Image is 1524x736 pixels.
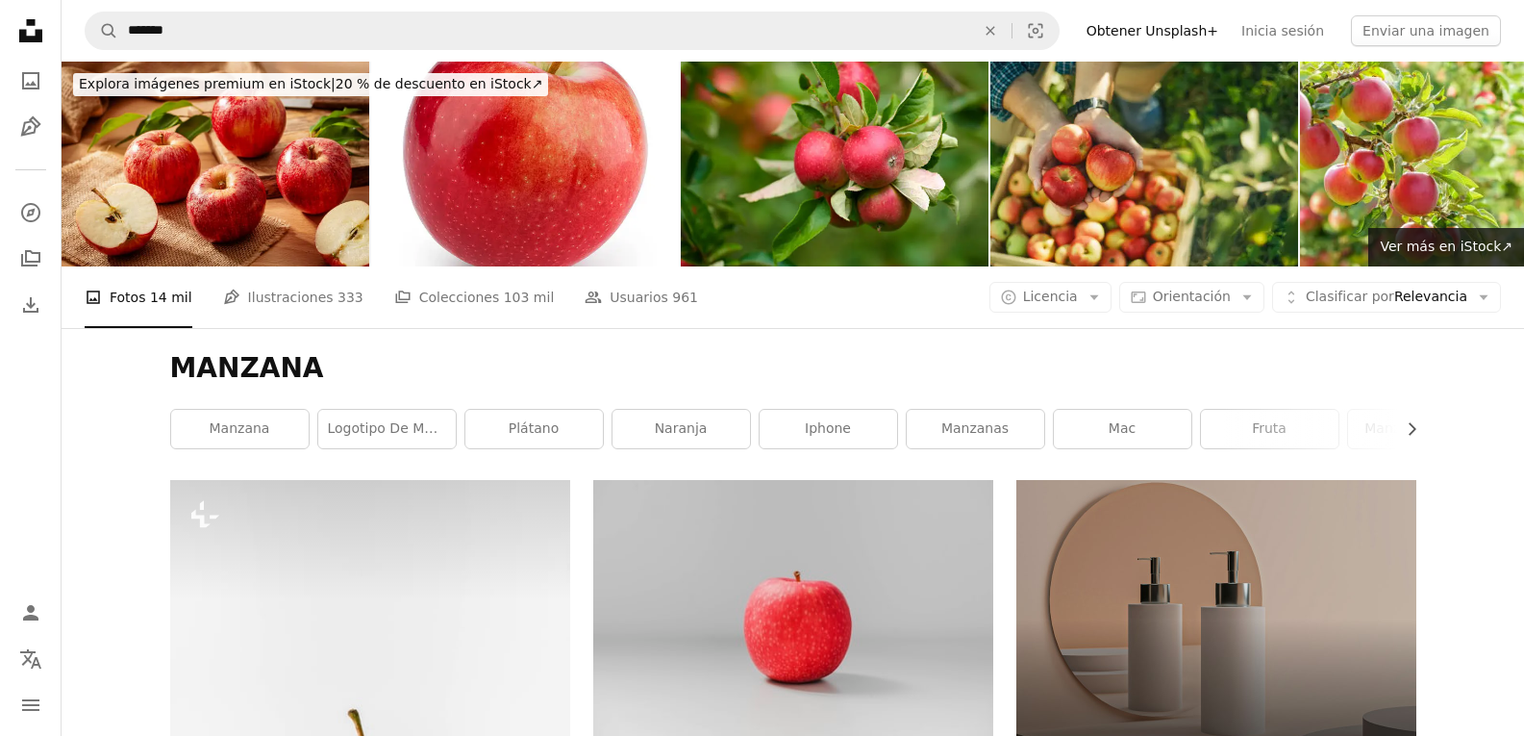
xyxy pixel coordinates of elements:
button: Buscar en Unsplash [86,13,118,49]
a: Fotos [12,62,50,100]
span: Ver más en iStock ↗ [1380,239,1512,254]
a: Ilustraciones [12,108,50,146]
span: Orientación [1153,289,1231,304]
button: Menú [12,686,50,724]
a: Inicio — Unsplash [12,12,50,54]
a: Manzana roja [593,604,993,622]
a: iphone [760,410,897,448]
a: Usuarios 961 [585,266,698,328]
button: Idioma [12,640,50,678]
img: Fruticultor mayor recolectando manzanas en un huerto [990,62,1298,266]
button: Licencia [989,282,1112,313]
div: 20 % de descuento en iStock ↗ [73,73,548,96]
a: Fruta [1201,410,1338,448]
a: Manzana verde [1348,410,1486,448]
a: Obtener Unsplash+ [1075,15,1230,46]
img: Rama de manzanas rojas con hojas verdes en un entorno de huerto [681,62,988,266]
a: Explorar [12,193,50,232]
span: Explora imágenes premium en iStock | [79,76,336,91]
a: Historial de descargas [12,286,50,324]
span: 333 [337,287,363,308]
a: Colecciones 103 mil [394,266,555,328]
span: 961 [672,287,698,308]
a: Ver más en iStock↗ [1368,228,1524,266]
a: Iniciar sesión / Registrarse [12,594,50,632]
a: Mac [1054,410,1191,448]
button: Búsqueda visual [1012,13,1059,49]
img: Nueva apple rojo Aislado en blanco. Con trazado de recorte [371,62,679,266]
span: Licencia [1023,289,1078,304]
span: Relevancia [1306,288,1467,307]
form: Encuentra imágenes en todo el sitio [85,12,1060,50]
a: Manzana [171,410,309,448]
h1: MANZANA [170,351,1416,386]
a: Inicia sesión [1230,15,1336,46]
button: desplazar lista a la derecha [1394,410,1416,448]
img: Composición de manzana Gala sobre mesa de madera [62,62,369,266]
a: Colecciones [12,240,50,278]
a: manzanas [907,410,1044,448]
span: 103 mil [504,287,555,308]
a: naranja [612,410,750,448]
a: Ilustraciones 333 [223,266,363,328]
button: Enviar una imagen [1351,15,1501,46]
a: Explora imágenes premium en iStock|20 % de descuento en iStock↗ [62,62,560,108]
a: plátano [465,410,603,448]
a: logotipo de manzana [318,410,456,448]
span: Clasificar por [1306,289,1394,304]
button: Clasificar porRelevancia [1272,282,1501,313]
button: Orientación [1119,282,1264,313]
button: Borrar [969,13,1012,49]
